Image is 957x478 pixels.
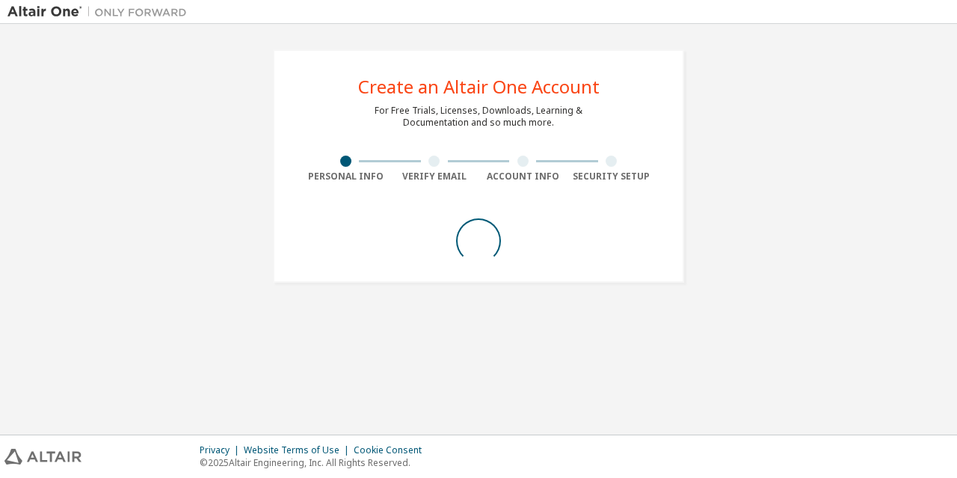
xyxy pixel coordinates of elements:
[200,444,244,456] div: Privacy
[301,171,390,183] div: Personal Info
[567,171,656,183] div: Security Setup
[358,78,600,96] div: Create an Altair One Account
[478,171,567,183] div: Account Info
[244,444,354,456] div: Website Terms of Use
[390,171,479,183] div: Verify Email
[375,105,582,129] div: For Free Trials, Licenses, Downloads, Learning & Documentation and so much more.
[7,4,194,19] img: Altair One
[354,444,431,456] div: Cookie Consent
[200,456,431,469] p: © 2025 Altair Engineering, Inc. All Rights Reserved.
[4,449,81,465] img: altair_logo.svg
